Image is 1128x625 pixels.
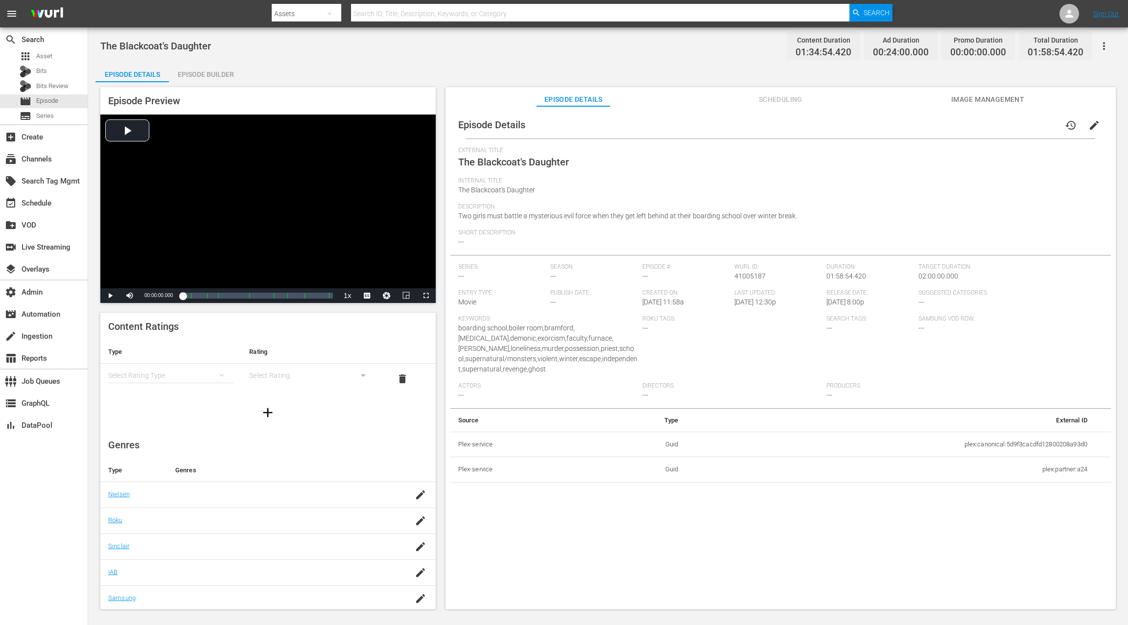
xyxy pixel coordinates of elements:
span: Last Updated: [734,289,822,297]
button: Fullscreen [416,288,436,303]
span: Movie [458,298,476,306]
span: Channels [5,153,17,165]
span: [DATE] 11:58a [642,298,684,306]
span: GraphQL [5,397,17,409]
span: Search Tag Mgmt [5,175,17,187]
span: 00:24:00.000 [873,47,929,58]
span: Bits Review [36,81,69,91]
div: Video Player [100,115,436,303]
span: 02:00:00.000 [918,272,958,280]
span: VOD [5,219,17,231]
span: --- [642,324,648,332]
span: boarding school,boiler room,bramford,[MEDICAL_DATA],demonic,exorcism,faculty,furnace,[PERSON_NAME... [458,324,637,373]
span: [DATE] 8:00p [826,298,864,306]
button: Episode Details [95,63,169,82]
span: Create [5,131,17,143]
span: Directors [642,382,822,390]
span: Search Tags: [826,315,914,323]
span: 01:58:54.420 [1028,47,1083,58]
span: Duration: [826,263,914,271]
img: ans4CAIJ8jUAAAAAAAAAAAAAAAAAAAAAAAAgQb4GAAAAAAAAAAAAAAAAAAAAAAAAJMjXAAAAAAAAAAAAAAAAAAAAAAAAgAT5G... [23,2,70,25]
button: history [1059,114,1082,137]
span: Image Management [951,93,1024,106]
span: Release Date: [826,289,914,297]
span: Genres [108,439,140,451]
table: simple table [450,409,1111,483]
div: Episode Details [95,63,169,86]
div: Content Duration [796,33,851,47]
span: Episode #: [642,263,729,271]
span: Overlays [5,263,17,275]
span: 00:00:00.000 [144,293,173,298]
a: Sign Out [1093,10,1119,18]
span: Content Ratings [108,321,179,332]
span: Season: [550,263,637,271]
div: Progress Bar [183,293,332,299]
span: --- [458,272,464,280]
span: External Title [458,147,1098,155]
span: Suggested Categories: [918,289,1098,297]
span: Episode [36,96,58,106]
span: Roku Tags: [642,315,822,323]
th: Type [100,459,167,482]
button: delete [391,367,414,391]
button: Jump To Time [377,288,397,303]
button: Mute [120,288,140,303]
button: Search [849,4,893,22]
th: Plex-service [450,432,599,457]
span: Asset [36,51,52,61]
span: 01:58:54.420 [826,272,866,280]
span: Internal Title [458,177,1098,185]
span: Target Duration: [918,263,1098,271]
span: --- [458,391,464,399]
table: simple table [100,340,436,394]
a: IAB [108,568,117,576]
span: Created On: [642,289,729,297]
button: Captions [357,288,377,303]
td: plex:canonical:5d9f3cacdfd12800208a93d0 [686,432,1095,457]
span: Publish Date: [550,289,637,297]
span: Schedule [5,197,17,209]
span: Search [864,4,890,22]
span: edit [1088,119,1100,131]
td: Guid [598,457,686,483]
span: --- [918,298,924,306]
div: Bits [20,66,31,77]
span: The Blackcoat's Daughter [100,40,211,52]
span: DataPool [5,419,17,431]
div: Total Duration [1028,33,1083,47]
span: Description [458,203,1098,211]
span: 00:00:00.000 [950,47,1006,58]
span: Actors [458,382,637,390]
button: Picture-in-Picture [397,288,416,303]
th: Plex-service [450,457,599,483]
span: The Blackcoat's Daughter [458,186,535,194]
span: Wurl ID: [734,263,822,271]
span: Bits [36,66,47,76]
span: Series [20,110,31,122]
th: Source [450,409,599,432]
span: Series [36,111,54,121]
a: Sinclair [108,542,129,550]
span: Search [5,34,17,46]
span: Producers [826,382,1006,390]
a: Samsung [108,594,136,602]
div: Bits Review [20,80,31,92]
span: Admin [5,286,17,298]
span: Live Streaming [5,241,17,253]
th: Type [598,409,686,432]
button: Playback Rate [338,288,357,303]
th: External ID [686,409,1095,432]
th: Type [100,340,241,364]
span: Series: [458,263,545,271]
span: Episode Details [537,93,610,106]
button: edit [1082,114,1106,137]
button: Episode Builder [169,63,242,82]
span: 01:34:54.420 [796,47,851,58]
div: Promo Duration [950,33,1006,47]
span: Episode Details [458,119,525,131]
span: --- [826,324,832,332]
a: Roku [108,516,122,524]
span: Ingestion [5,330,17,342]
th: Genres [167,459,400,482]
